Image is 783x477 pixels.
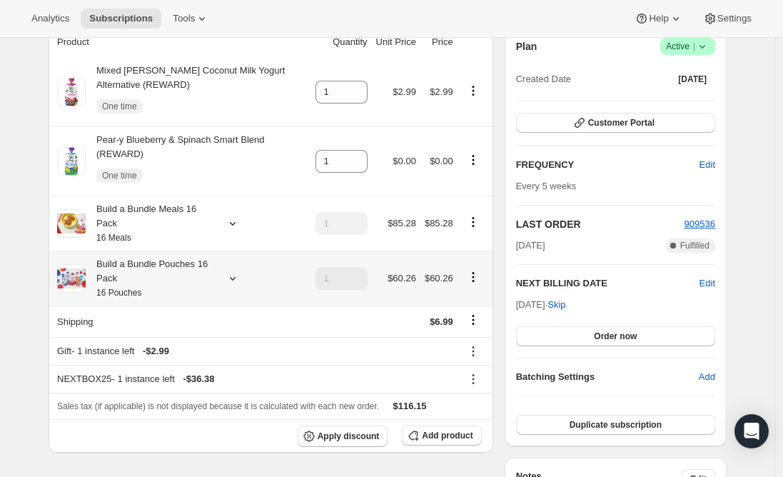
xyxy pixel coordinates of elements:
th: Price [420,26,458,58]
span: Apply discount [318,431,380,442]
button: Shipping actions [462,312,485,328]
span: Fulfilled [680,240,709,251]
span: Settings [717,13,752,24]
span: | [693,41,695,52]
img: product img [57,147,86,176]
button: Product actions [462,152,485,168]
span: $0.00 [430,156,453,166]
span: Created Date [516,72,571,86]
h2: FREQUENCY [516,158,699,172]
span: $2.99 [430,86,453,97]
span: $6.99 [430,316,453,327]
div: Build a Bundle Meals 16 Pack [86,202,214,245]
button: Settings [694,9,760,29]
h2: LAST ORDER [516,217,685,231]
button: Add product [402,426,481,446]
span: Subscriptions [89,13,153,24]
button: [DATE] [670,69,715,89]
span: Customer Portal [588,117,655,129]
span: $0.00 [393,156,416,166]
span: Active [666,39,709,54]
span: $85.28 [388,218,416,229]
span: One time [102,101,137,112]
span: $2.99 [393,86,416,97]
span: Help [649,13,668,24]
span: [DATE] · [516,299,566,310]
div: Gift - 1 instance left [57,344,453,358]
span: Analytics [31,13,69,24]
span: - $36.38 [183,372,214,386]
th: Product [49,26,311,58]
div: Open Intercom Messenger [734,414,769,448]
span: Order now [594,331,637,342]
span: $85.28 [425,218,453,229]
span: Add [699,370,715,384]
span: Every 5 weeks [516,181,577,191]
span: Sales tax (if applicable) is not displayed because it is calculated with each new order. [57,401,379,411]
img: product img [57,78,86,106]
span: $60.26 [388,273,416,283]
button: Skip [539,293,574,316]
h2: Plan [516,39,537,54]
button: Order now [516,326,715,346]
span: Edit [699,158,715,172]
span: Duplicate subscription [570,419,662,431]
div: Build a Bundle Pouches 16 Pack [86,257,214,300]
button: Customer Portal [516,113,715,133]
button: Product actions [462,269,485,285]
span: $116.15 [393,401,427,411]
button: Analytics [23,9,78,29]
a: 909536 [685,219,715,229]
th: Shipping [49,306,311,337]
th: Quantity [311,26,372,58]
h2: NEXT BILLING DATE [516,276,699,291]
button: Product actions [462,214,485,230]
small: 16 Meals [96,233,131,243]
button: Edit [691,154,724,176]
span: - $2.99 [143,344,169,358]
span: Add product [422,430,473,441]
th: Unit Price [372,26,420,58]
div: NEXTBOX25 - 1 instance left [57,372,453,386]
span: $60.26 [425,273,453,283]
button: Add [690,366,724,388]
h6: Batching Settings [516,370,699,384]
button: Help [626,9,691,29]
button: Subscriptions [81,9,161,29]
button: Product actions [462,83,485,99]
span: One time [102,170,137,181]
span: Skip [547,298,565,312]
button: Tools [164,9,218,29]
button: Duplicate subscription [516,415,715,435]
div: Mixed [PERSON_NAME] Coconut Milk Yogurt Alternative (REWARD) [86,64,307,121]
button: 909536 [685,217,715,231]
span: Tools [173,13,195,24]
span: [DATE] [678,74,707,85]
div: Pear-y Blueberry & Spinach Smart Blend (REWARD) [86,133,307,190]
button: Edit [699,276,715,291]
small: 16 Pouches [96,288,141,298]
span: [DATE] [516,239,545,253]
button: Apply discount [298,426,388,447]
